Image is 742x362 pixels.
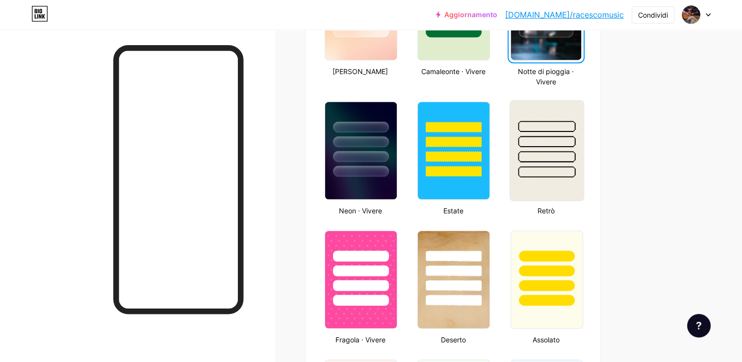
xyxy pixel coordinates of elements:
a: [DOMAIN_NAME]/racescomusic [505,9,624,21]
img: retro.jpg [510,101,583,201]
img: Francesco Recupero [682,5,700,24]
div: Condividi [638,10,668,20]
div: Notte di pioggia · Vivere [508,66,585,87]
font: Aggiornamento [444,11,497,19]
div: Retrò [508,206,585,216]
div: Camaleonte · Vivere [414,66,491,77]
div: Neon · Vivere [322,206,399,216]
div: Assolato [508,335,585,345]
div: Deserto [414,335,491,345]
div: Fragola · Vivere [322,335,399,345]
div: [PERSON_NAME] [322,66,399,77]
div: Estate [414,206,491,216]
